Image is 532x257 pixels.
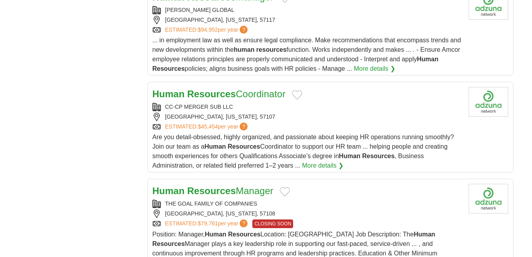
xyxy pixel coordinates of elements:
[204,143,226,150] strong: Human
[205,231,226,238] strong: Human
[252,219,293,228] span: CLOSING SOON
[165,123,250,131] a: ESTIMATED:$45,454per year?
[153,6,462,14] div: [PERSON_NAME] GLOBAL
[240,123,248,130] span: ?
[153,16,462,24] div: [GEOGRAPHIC_DATA], [US_STATE], 57117
[198,123,218,130] span: $45,454
[165,219,250,228] a: ESTIMATED:$79,761per year?
[414,231,435,238] strong: Human
[153,185,273,196] a: Human ResourcesManager
[187,185,236,196] strong: Resources
[469,184,508,214] img: Company logo
[240,26,248,34] span: ?
[153,103,462,111] div: CC-CP MERGER SUB LLC
[228,231,261,238] strong: Resources
[280,187,290,197] button: Add to favorite jobs
[187,89,236,99] strong: Resources
[302,161,343,170] a: More details ❯
[339,153,360,159] strong: Human
[153,89,286,99] a: Human ResourcesCoordinator
[234,46,254,53] strong: human
[469,87,508,117] img: Company logo
[153,65,185,72] strong: Resources
[228,143,260,150] strong: Resources
[198,26,218,33] span: $94,952
[256,46,287,53] strong: resources
[153,185,185,196] strong: Human
[153,37,461,72] span: ... in employment law as well as ensure legal compliance. Make recommendations that encompass tre...
[354,64,395,74] a: More details ❯
[417,56,438,62] strong: Human
[153,210,462,218] div: [GEOGRAPHIC_DATA], [US_STATE], 57108
[153,200,462,208] div: THE GOAL FAMILY OF COMPANIES
[198,220,218,227] span: $79,761
[153,89,185,99] strong: Human
[165,26,250,34] a: ESTIMATED:$94,952per year?
[153,113,462,121] div: [GEOGRAPHIC_DATA], [US_STATE], 57107
[362,153,395,159] strong: Resources
[240,219,248,227] span: ?
[153,134,454,169] span: Are you detail-obsessed, highly organized, and passionate about keeping HR operations running smo...
[153,240,185,247] strong: Resources
[292,90,302,100] button: Add to favorite jobs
